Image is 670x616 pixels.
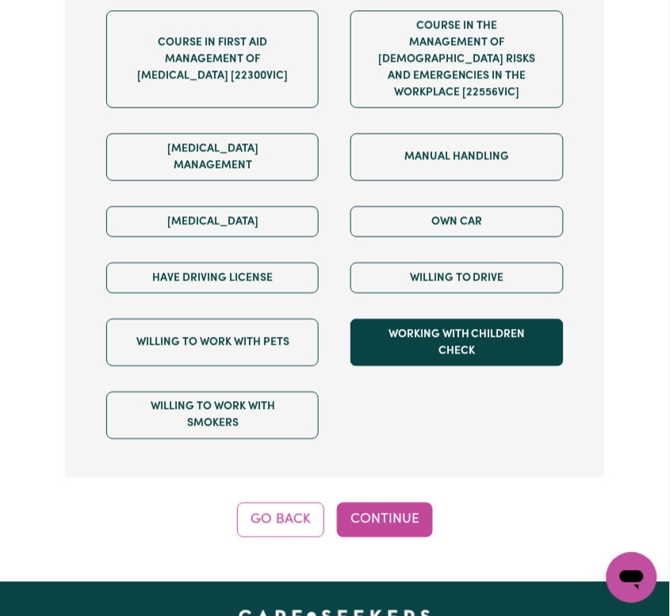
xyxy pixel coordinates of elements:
[607,553,657,603] iframe: Button to launch messaging window
[337,503,433,538] button: Continue
[350,206,563,237] button: Own Car
[237,503,324,538] button: Go Back
[350,262,563,293] button: Willing to drive
[106,262,319,293] button: Have driving license
[350,133,563,181] button: Manual Handling
[106,133,319,181] button: [MEDICAL_DATA] Management
[106,10,319,108] button: Course in First Aid Management of [MEDICAL_DATA] [22300VIC]
[350,10,563,108] button: Course in the Management of [DEMOGRAPHIC_DATA] Risks and Emergencies in the Workplace [22556VIC]
[350,319,563,366] button: Working with Children Check
[106,206,319,237] button: [MEDICAL_DATA]
[106,319,319,366] button: Willing to work with pets
[106,392,319,439] button: Willing to work with smokers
